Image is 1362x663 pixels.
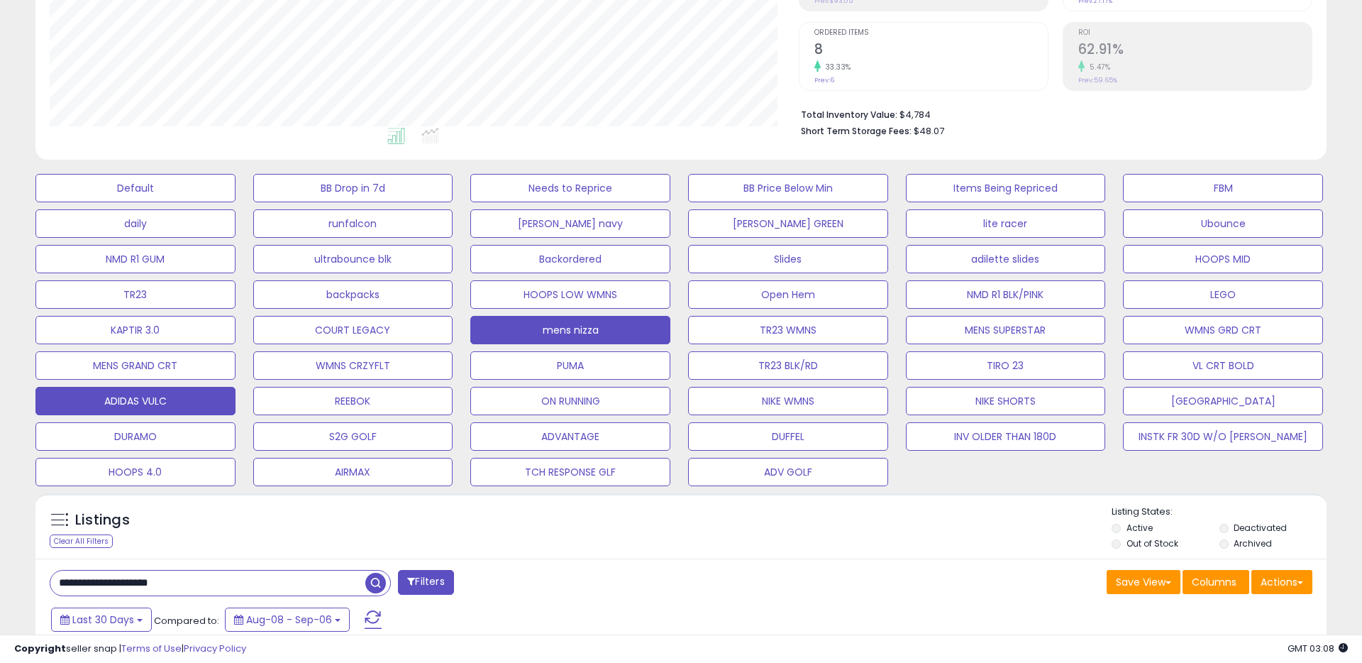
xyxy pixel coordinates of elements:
[688,316,888,344] button: TR23 WMNS
[814,76,834,84] small: Prev: 6
[906,209,1106,238] button: lite racer
[470,174,670,202] button: Needs to Reprice
[688,387,888,415] button: NIKE WMNS
[1123,280,1323,309] button: LEGO
[470,351,670,380] button: PUMA
[75,510,130,530] h5: Listings
[1123,387,1323,415] button: [GEOGRAPHIC_DATA]
[35,316,236,344] button: KAPTIR 3.0
[470,316,670,344] button: mens nizza
[246,613,332,627] span: Aug-08 - Sep-06
[35,280,236,309] button: TR23
[801,125,912,137] b: Short Term Storage Fees:
[14,642,246,656] div: seller snap | |
[1123,174,1323,202] button: FBM
[253,316,453,344] button: COURT LEGACY
[35,174,236,202] button: Default
[1288,642,1348,655] span: 2025-10-9 03:08 GMT
[1078,76,1117,84] small: Prev: 59.65%
[184,642,246,655] a: Privacy Policy
[1123,245,1323,273] button: HOOPS MID
[688,422,888,451] button: DUFFEL
[470,458,670,486] button: TCH RESPONSE GLF
[253,245,453,273] button: ultrabounce blk
[1192,575,1236,589] span: Columns
[821,62,851,72] small: 33.33%
[470,422,670,451] button: ADVANTAGE
[470,245,670,273] button: Backordered
[1123,316,1323,344] button: WMNS GRD CRT
[688,458,888,486] button: ADV GOLF
[1234,537,1272,549] label: Archived
[906,387,1106,415] button: NIKE SHORTS
[1078,41,1312,60] h2: 62.91%
[253,209,453,238] button: runfalcon
[398,570,453,595] button: Filters
[253,351,453,380] button: WMNS CRZYFLT
[1123,209,1323,238] button: Ubounce
[1085,62,1111,72] small: 5.47%
[470,387,670,415] button: ON RUNNING
[14,642,66,655] strong: Copyright
[1183,570,1249,594] button: Columns
[688,209,888,238] button: [PERSON_NAME] GREEN
[906,316,1106,344] button: MENS SUPERSTAR
[253,174,453,202] button: BB Drop in 7d
[72,613,134,627] span: Last 30 Days
[35,387,236,415] button: ADIDAS VULC
[688,280,888,309] button: Open Hem
[906,174,1106,202] button: Items Being Repriced
[253,280,453,309] button: backpacks
[50,535,113,548] div: Clear All Filters
[688,245,888,273] button: Slides
[1126,522,1153,534] label: Active
[154,614,219,628] span: Compared to:
[253,387,453,415] button: REEBOK
[1234,522,1287,534] label: Deactivated
[35,209,236,238] button: daily
[688,174,888,202] button: BB Price Below Min
[35,422,236,451] button: DURAMO
[470,209,670,238] button: [PERSON_NAME] navy
[1107,570,1180,594] button: Save View
[906,280,1106,309] button: NMD R1 BLK/PINK
[906,351,1106,380] button: TIRO 23
[688,351,888,380] button: TR23 BLK/RD
[1251,570,1312,594] button: Actions
[1126,537,1178,549] label: Out of Stock
[814,41,1048,60] h2: 8
[801,105,1302,122] li: $4,784
[1123,422,1323,451] button: INSTK FR 30D W/O [PERSON_NAME]
[1112,505,1326,519] p: Listing States:
[121,642,182,655] a: Terms of Use
[253,458,453,486] button: AIRMAX
[35,458,236,486] button: HOOPS 4.0
[906,422,1106,451] button: INV OLDER THAN 180D
[1123,351,1323,380] button: VL CRT BOLD
[801,109,897,121] b: Total Inventory Value:
[470,280,670,309] button: HOOPS LOW WMNS
[814,29,1048,37] span: Ordered Items
[906,245,1106,273] button: adilette slides
[35,245,236,273] button: NMD R1 GUM
[225,608,350,632] button: Aug-08 - Sep-06
[253,422,453,451] button: S2G GOLF
[35,351,236,380] button: MENS GRAND CRT
[51,608,152,632] button: Last 30 Days
[914,124,944,138] span: $48.07
[1078,29,1312,37] span: ROI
